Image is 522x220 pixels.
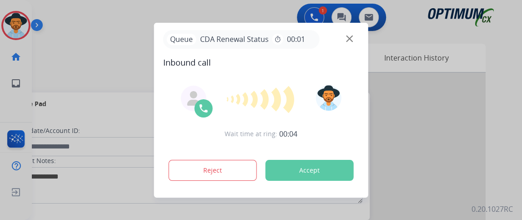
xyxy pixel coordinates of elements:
[198,103,209,114] img: call-icon
[196,34,272,45] span: CDA Renewal Status
[346,35,353,42] img: close-button
[287,34,305,45] span: 00:01
[163,56,359,69] span: Inbound call
[279,128,297,139] span: 00:04
[472,204,513,215] p: 0.20.1027RC
[274,36,281,43] mat-icon: timer
[266,160,354,181] button: Accept
[167,34,196,45] p: Queue
[316,85,341,111] img: avatar
[186,91,201,106] img: agent-avatar
[225,129,277,138] span: Wait time at ring:
[169,160,257,181] button: Reject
